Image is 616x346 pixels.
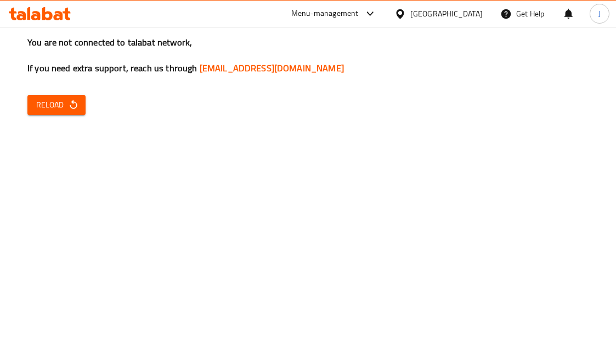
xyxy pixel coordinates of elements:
[291,7,359,20] div: Menu-management
[200,60,344,76] a: [EMAIL_ADDRESS][DOMAIN_NAME]
[36,98,77,112] span: Reload
[27,36,589,75] h3: You are not connected to talabat network, If you need extra support, reach us through
[410,8,483,20] div: [GEOGRAPHIC_DATA]
[27,95,86,115] button: Reload
[598,8,601,20] span: J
